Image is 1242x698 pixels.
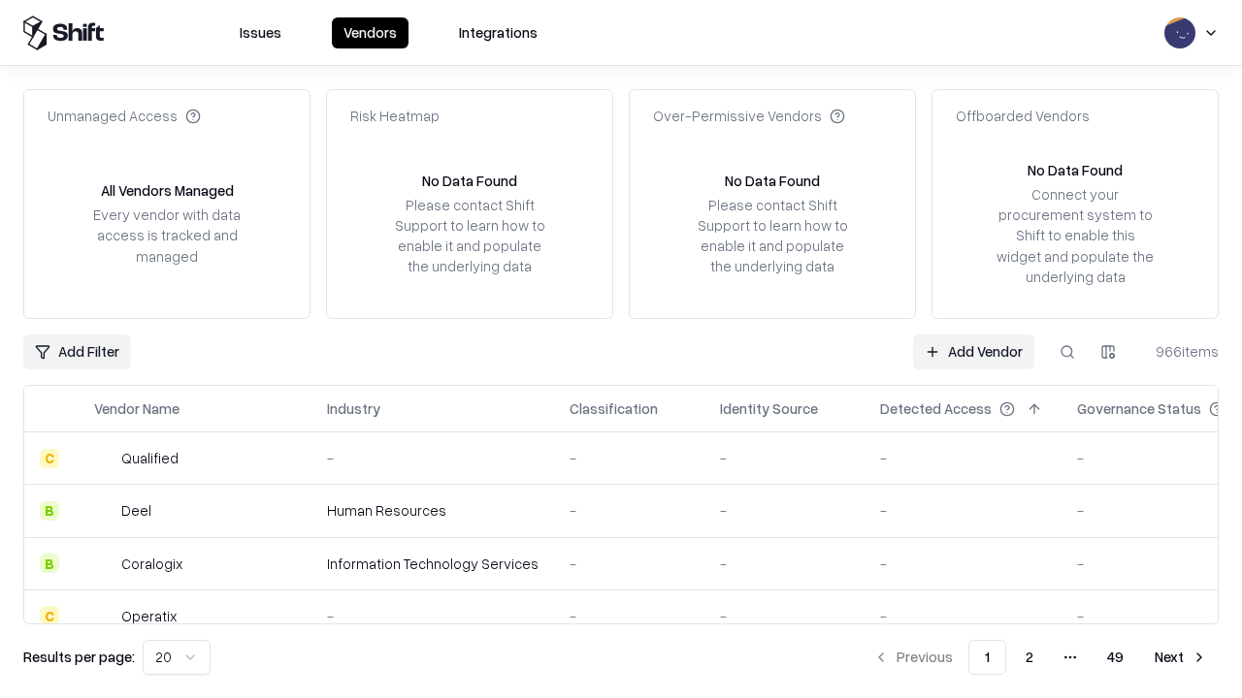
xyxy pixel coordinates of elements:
[720,500,849,521] div: -
[48,106,201,126] div: Unmanaged Access
[692,195,853,277] div: Please contact Shift Support to learn how to enable it and populate the underlying data
[23,647,135,667] p: Results per page:
[570,448,689,468] div: -
[1092,640,1139,675] button: 49
[1141,341,1219,362] div: 966 items
[327,554,539,574] div: Information Technology Services
[121,606,177,626] div: Operatix
[327,398,380,419] div: Industry
[956,106,1090,126] div: Offboarded Vendors
[880,606,1046,626] div: -
[862,640,1219,675] nav: pagination
[40,501,59,521] div: B
[570,554,689,574] div: -
[913,334,1034,369] a: Add Vendor
[570,606,689,626] div: -
[995,184,1156,287] div: Connect your procurement system to Shift to enable this widget and populate the underlying data
[422,171,517,191] div: No Data Found
[121,448,179,468] div: Qualified
[880,448,1046,468] div: -
[121,500,151,521] div: Deel
[880,500,1046,521] div: -
[101,180,234,201] div: All Vendors Managed
[86,205,247,266] div: Every vendor with data access is tracked and managed
[228,17,293,48] button: Issues
[570,398,658,419] div: Classification
[121,554,182,574] div: Coralogix
[1077,398,1201,419] div: Governance Status
[327,500,539,521] div: Human Resources
[880,398,992,419] div: Detected Access
[350,106,440,126] div: Risk Heatmap
[40,449,59,468] div: C
[94,554,114,573] img: Coralogix
[725,171,820,191] div: No Data Found
[327,448,539,468] div: -
[23,334,131,369] button: Add Filter
[94,501,114,521] img: Deel
[720,606,849,626] div: -
[1028,160,1123,180] div: No Data Found
[720,448,849,468] div: -
[880,554,1046,574] div: -
[653,106,845,126] div: Over-Permissive Vendors
[94,398,180,419] div: Vendor Name
[1010,640,1049,675] button: 2
[720,398,818,419] div: Identity Source
[332,17,409,48] button: Vendors
[968,640,1006,675] button: 1
[327,606,539,626] div: -
[94,449,114,468] img: Qualified
[720,554,849,574] div: -
[447,17,549,48] button: Integrations
[1143,640,1219,675] button: Next
[40,606,59,625] div: C
[389,195,550,277] div: Please contact Shift Support to learn how to enable it and populate the underlying data
[40,554,59,573] div: B
[570,500,689,521] div: -
[94,606,114,625] img: Operatix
